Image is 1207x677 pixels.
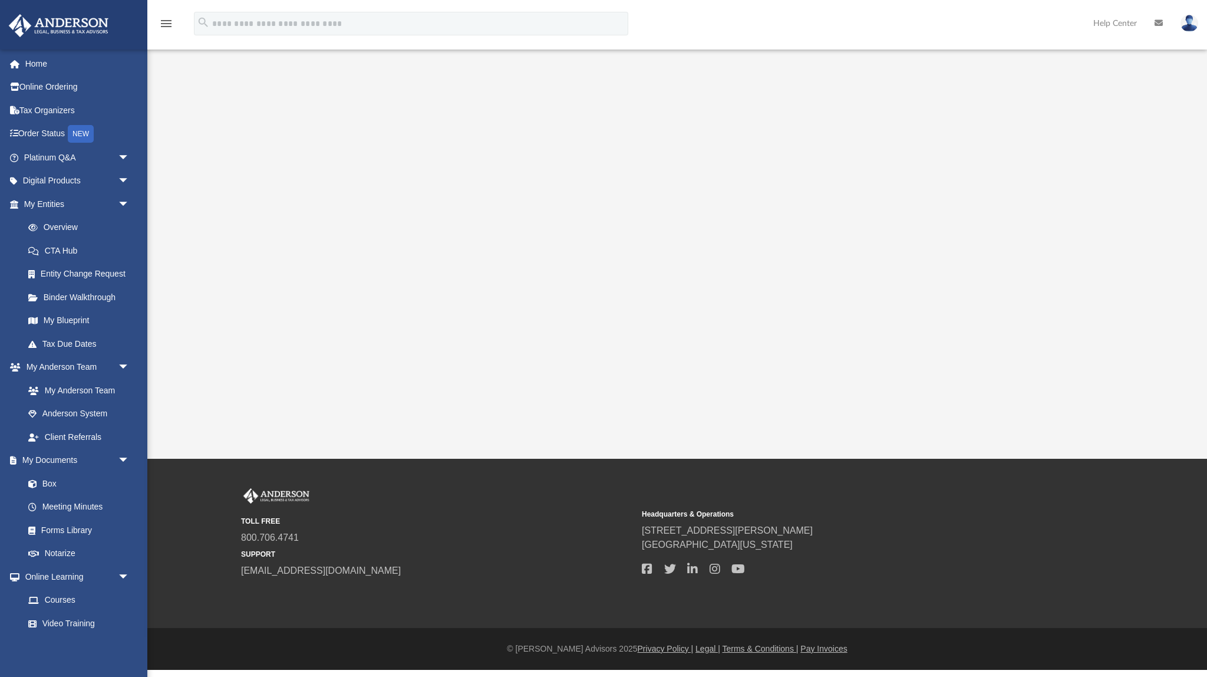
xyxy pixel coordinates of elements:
small: TOLL FREE [241,516,634,527]
a: Forms Library [17,518,136,542]
a: [STREET_ADDRESS][PERSON_NAME] [642,525,813,535]
span: arrow_drop_down [118,449,141,473]
a: Terms & Conditions | [723,644,799,653]
a: Pay Invoices [800,644,847,653]
a: My Documentsarrow_drop_down [8,449,141,472]
a: Overview [17,216,147,239]
a: My Blueprint [17,309,141,333]
small: Headquarters & Operations [642,509,1034,520]
span: arrow_drop_down [118,192,141,216]
a: My Anderson Team [17,379,136,402]
a: Platinum Q&Aarrow_drop_down [8,146,147,169]
i: menu [159,17,173,31]
a: Client Referrals [17,425,141,449]
span: arrow_drop_down [118,146,141,170]
a: Box [17,472,136,495]
a: Privacy Policy | [638,644,694,653]
a: Entity Change Request [17,262,147,286]
img: Anderson Advisors Platinum Portal [5,14,112,37]
img: Anderson Advisors Platinum Portal [241,488,312,504]
a: 800.706.4741 [241,533,299,543]
a: [GEOGRAPHIC_DATA][US_STATE] [642,540,793,550]
a: Meeting Minutes [17,495,141,519]
div: © [PERSON_NAME] Advisors 2025 [147,643,1207,655]
a: Tax Due Dates [17,332,147,356]
a: Anderson System [17,402,141,426]
a: CTA Hub [17,239,147,262]
span: arrow_drop_down [118,169,141,193]
a: [EMAIL_ADDRESS][DOMAIN_NAME] [241,566,401,576]
img: User Pic [1180,15,1198,32]
span: arrow_drop_down [118,356,141,380]
div: NEW [68,125,94,143]
i: search [197,16,210,29]
a: Digital Productsarrow_drop_down [8,169,147,193]
a: Resources [17,635,141,659]
a: Tax Organizers [8,98,147,122]
a: Binder Walkthrough [17,285,147,309]
span: arrow_drop_down [118,565,141,589]
a: My Anderson Teamarrow_drop_down [8,356,141,379]
a: Online Ordering [8,75,147,99]
a: Courses [17,589,141,612]
a: Home [8,52,147,75]
a: Online Learningarrow_drop_down [8,565,141,589]
a: Legal | [695,644,720,653]
a: Video Training [17,612,136,635]
a: Notarize [17,542,141,566]
a: Order StatusNEW [8,122,147,146]
a: menu [159,22,173,31]
a: My Entitiesarrow_drop_down [8,192,147,216]
small: SUPPORT [241,549,634,560]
